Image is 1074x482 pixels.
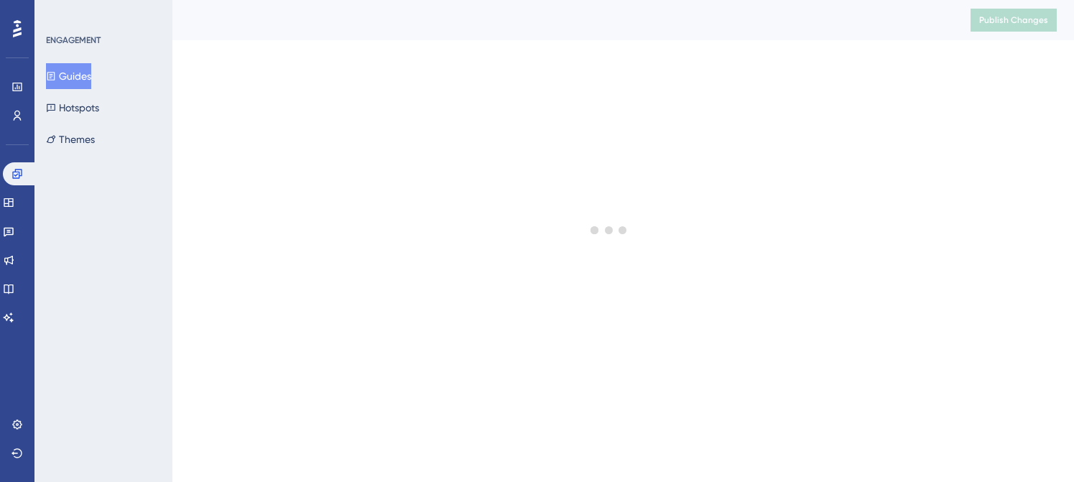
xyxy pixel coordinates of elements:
[46,63,91,89] button: Guides
[46,126,95,152] button: Themes
[46,95,99,121] button: Hotspots
[979,14,1048,26] span: Publish Changes
[971,9,1057,32] button: Publish Changes
[46,34,101,46] div: ENGAGEMENT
